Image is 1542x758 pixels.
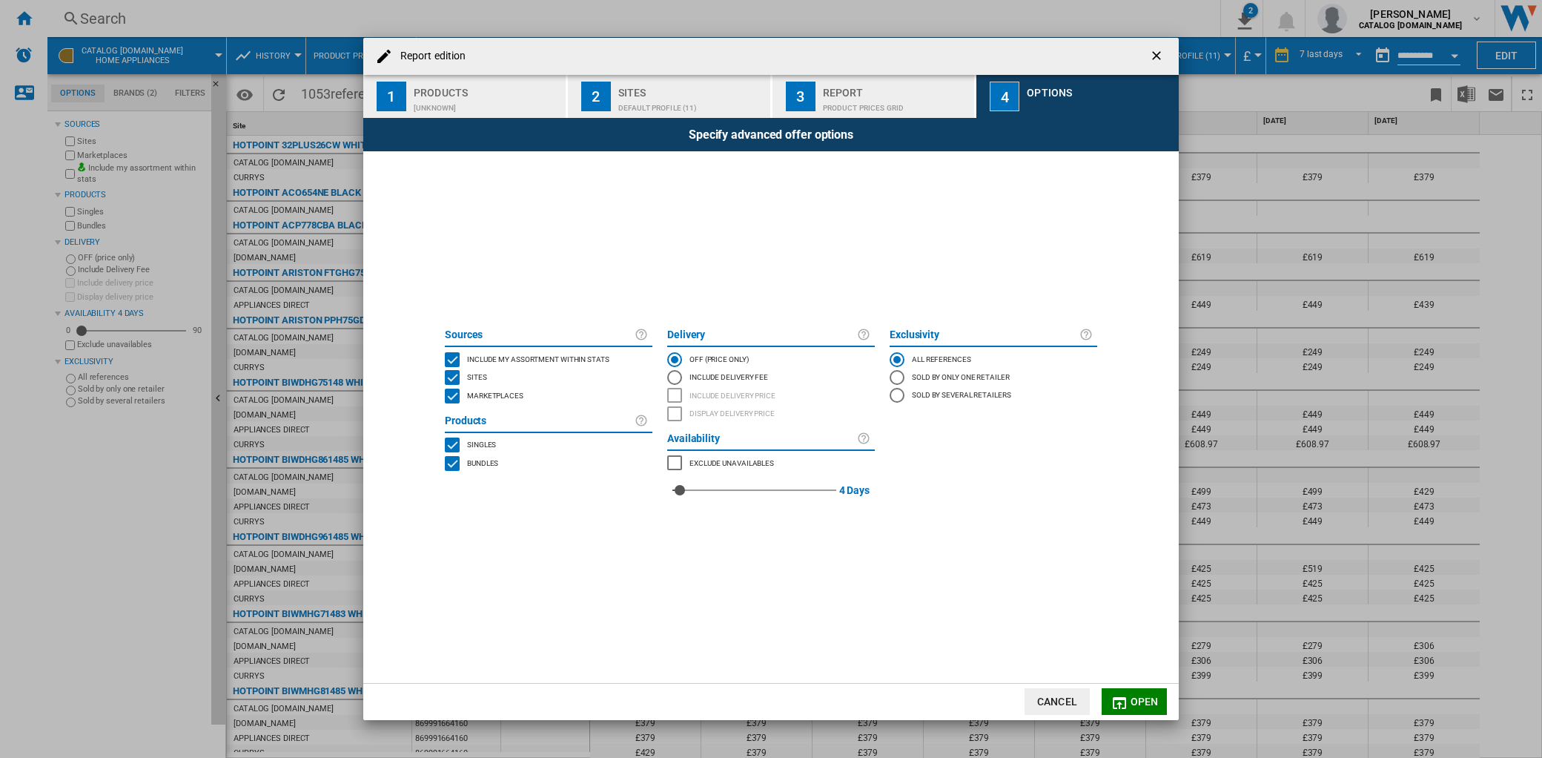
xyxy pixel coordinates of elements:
[445,386,652,405] md-checkbox: MARKETPLACES
[976,75,1179,118] button: 4 Options
[786,82,815,111] div: 3
[823,81,969,96] div: Report
[667,326,857,344] label: Delivery
[689,457,774,467] span: Exclude unavailables
[1149,48,1167,66] ng-md-icon: getI18NText('BUTTONS.CLOSE_DIALOG')
[890,326,1079,344] label: Exclusivity
[667,430,857,448] label: Availability
[393,49,466,64] h4: Report edition
[618,96,764,112] div: Default profile (11)
[990,82,1019,111] div: 4
[890,369,1097,386] md-radio-button: Sold by only one retailer
[467,457,498,467] span: Bundles
[672,472,836,508] md-slider: red
[445,436,652,455] md-checkbox: SINGLE
[1027,81,1173,96] div: Options
[890,350,1097,368] md-radio-button: All references
[772,75,976,118] button: 3 Report Product prices grid
[689,389,775,400] span: Include delivery price
[667,405,875,424] md-checkbox: SHOW DELIVERY PRICE
[445,326,635,344] label: Sources
[618,81,764,96] div: Sites
[445,454,652,472] md-checkbox: BUNDLES
[581,82,611,111] div: 2
[839,472,870,508] label: 4 Days
[467,438,496,449] span: Singles
[667,454,875,472] md-checkbox: MARKETPLACES
[1102,688,1167,715] button: Open
[445,412,635,430] label: Products
[667,386,875,405] md-checkbox: INCLUDE DELIVERY PRICE
[1025,688,1090,715] button: Cancel
[363,75,567,118] button: 1 Products [UNKNOWN]
[445,369,652,387] md-checkbox: SITES
[445,350,652,369] md-checkbox: INCLUDE MY SITE
[363,38,1179,720] md-dialog: Report edition ...
[1143,42,1173,71] button: getI18NText('BUTTONS.CLOSE_DIALOG')
[667,350,875,368] md-radio-button: OFF (price only)
[414,81,560,96] div: Products
[467,371,487,381] span: Sites
[467,389,523,400] span: Marketplaces
[890,386,1097,404] md-radio-button: Sold by several retailers
[667,369,875,386] md-radio-button: Include Delivery Fee
[414,96,560,112] div: [UNKNOWN]
[377,82,406,111] div: 1
[689,407,775,418] span: Display delivery price
[363,118,1179,151] div: Specify advanced offer options
[467,353,609,363] span: Include my assortment within stats
[1131,696,1159,708] span: Open
[568,75,772,118] button: 2 Sites Default profile (11)
[823,96,969,112] div: Product prices grid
